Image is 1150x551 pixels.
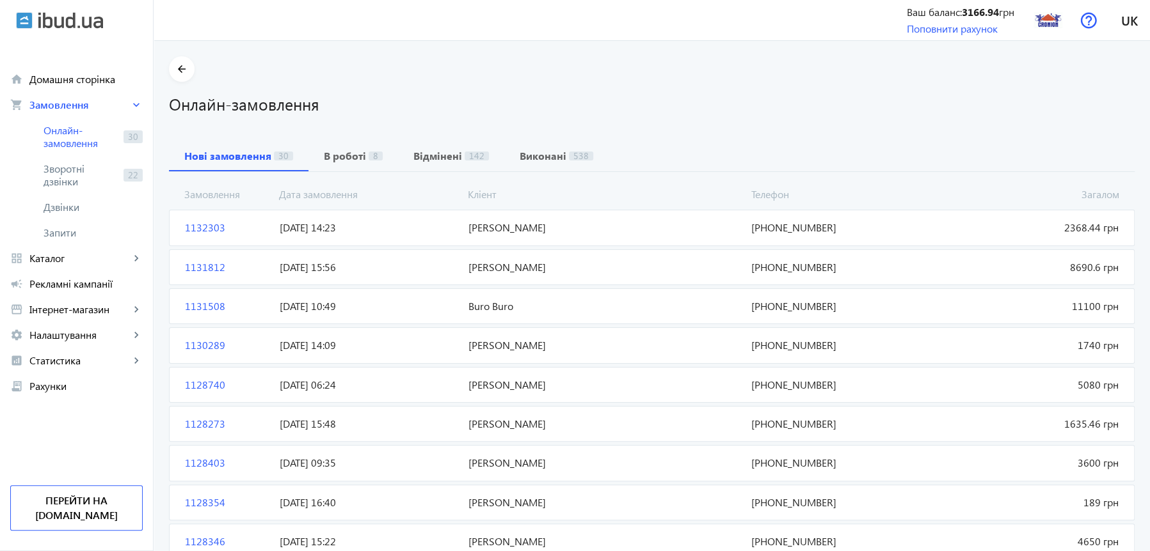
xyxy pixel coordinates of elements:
[1080,12,1097,29] img: help.svg
[275,338,463,352] span: [DATE] 14:09
[180,456,275,470] span: 1128403
[10,329,23,341] mat-icon: settings
[324,151,366,161] b: В роботі
[746,378,935,392] span: [PHONE_NUMBER]
[935,299,1124,313] span: 11100 грн
[907,5,1014,19] div: Ваш баланс: грн
[936,187,1124,201] span: Загалом
[275,221,463,235] span: [DATE] 14:23
[463,260,747,274] span: [PERSON_NAME]
[180,534,275,548] span: 1128346
[180,338,275,352] span: 1130289
[275,260,463,274] span: [DATE] 15:56
[463,534,747,548] span: [PERSON_NAME]
[124,169,143,182] span: 22
[746,495,935,509] span: [PHONE_NUMBER]
[935,260,1124,274] span: 8690.6 грн
[746,456,935,470] span: [PHONE_NUMBER]
[962,5,999,19] b: 3166.94
[29,73,143,86] span: Домашня сторінка
[29,329,130,341] span: Налаштування
[38,12,103,29] img: ibud_text.svg
[463,378,747,392] span: [PERSON_NAME]
[180,299,275,313] span: 1131508
[520,151,566,161] b: Виконані
[935,534,1124,548] span: 4650 грн
[463,299,747,313] span: Buro Buro
[179,187,274,201] span: Замовлення
[180,260,275,274] span: 1131812
[413,151,462,161] b: Відмінені
[130,303,143,316] mat-icon: keyboard_arrow_right
[169,93,1135,115] h1: Онлайн-замовлення
[10,485,143,531] a: Перейти на [DOMAIN_NAME]
[746,417,935,431] span: [PHONE_NUMBER]
[569,151,593,160] span: 538
[180,495,275,509] span: 1128354
[746,338,935,352] span: [PHONE_NUMBER]
[746,221,935,235] span: [PHONE_NUMBER]
[369,151,383,160] span: 8
[16,12,33,29] img: ibud.svg
[275,378,463,392] span: [DATE] 06:24
[44,201,143,213] span: Дзвінки
[10,277,23,290] mat-icon: campaign
[907,22,998,35] a: Поповнити рахунок
[935,338,1124,352] span: 1740 грн
[935,456,1124,470] span: 3600 грн
[463,187,746,201] span: Кліент
[935,495,1124,509] span: 189 грн
[44,124,118,150] span: Онлайн-замовлення
[275,495,463,509] span: [DATE] 16:40
[935,221,1124,235] span: 2368.44 грн
[130,252,143,265] mat-icon: keyboard_arrow_right
[10,380,23,392] mat-icon: receipt_long
[10,354,23,367] mat-icon: analytics
[130,354,143,367] mat-icon: keyboard_arrow_right
[44,162,118,188] span: Зворотні дзвінки
[1034,6,1062,35] img: 1436207493-14362074934-logo.gif
[1121,12,1138,28] span: uk
[463,221,747,235] span: [PERSON_NAME]
[935,378,1124,392] span: 5080 грн
[274,151,293,160] span: 30
[29,380,143,392] span: Рахунки
[746,534,935,548] span: [PHONE_NUMBER]
[935,417,1124,431] span: 1635.46 грн
[44,226,143,239] span: Запити
[10,73,23,86] mat-icon: home
[29,303,130,316] span: Інтернет-магазин
[275,534,463,548] span: [DATE] 15:22
[465,151,489,160] span: 142
[274,187,463,201] span: Дата замовлення
[463,417,747,431] span: [PERSON_NAME]
[29,252,130,265] span: Каталог
[463,456,747,470] span: [PERSON_NAME]
[130,98,143,111] mat-icon: keyboard_arrow_right
[275,299,463,313] span: [DATE] 10:49
[124,130,143,143] span: 30
[29,277,143,290] span: Рекламні кампанії
[463,495,747,509] span: [PERSON_NAME]
[746,299,935,313] span: [PHONE_NUMBER]
[746,187,935,201] span: Телефон
[746,260,935,274] span: [PHONE_NUMBER]
[174,61,190,77] mat-icon: arrow_back
[10,303,23,316] mat-icon: storefront
[180,417,275,431] span: 1128273
[10,252,23,265] mat-icon: grid_view
[29,98,130,111] span: Замовлення
[275,456,463,470] span: [DATE] 09:35
[180,378,275,392] span: 1128740
[10,98,23,111] mat-icon: shopping_cart
[180,221,275,235] span: 1132303
[463,338,747,352] span: [PERSON_NAME]
[184,151,271,161] b: Нові замовлення
[275,417,463,431] span: [DATE] 15:48
[130,329,143,341] mat-icon: keyboard_arrow_right
[29,354,130,367] span: Статистика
